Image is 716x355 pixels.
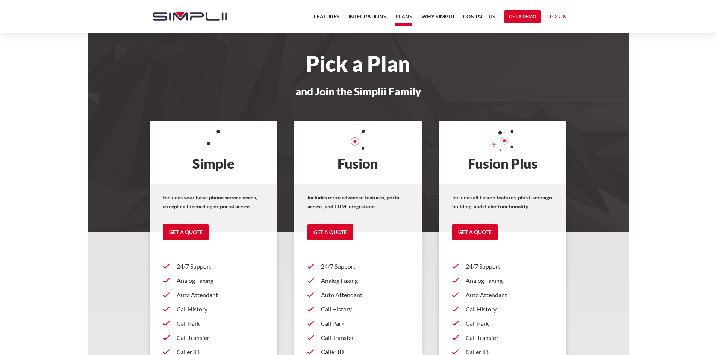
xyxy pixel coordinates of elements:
a: 24/7 Support [163,259,264,273]
p: Analog Faxing [177,276,264,285]
a: Call Park [452,316,553,331]
a: Contact US [463,12,495,26]
a: Get a Demo [504,10,541,23]
p: Analog Faxing [466,276,553,285]
a: Call Transfer [163,331,264,345]
a: Call History [307,302,409,316]
p: Auto Attendant [466,290,553,299]
a: Call Park [163,316,264,331]
a: Call History [163,302,264,316]
p: Includes your basic phone service needs, except call recording or portal access. [163,193,264,211]
p: 24/7 Support [321,262,409,271]
strong: Includes more advanced features, portal access, and CRM integrations. [307,194,401,210]
p: Call History [466,305,553,314]
h2: Simple [150,121,278,184]
p: Auto Attendant [321,290,409,299]
a: Auto Attendant [307,288,409,302]
p: 24/7 Support [466,262,553,271]
p: Call Transfer [177,333,264,342]
p: Call Park [321,319,409,328]
a: Auto Attendant [163,288,264,302]
p: Call History [321,305,409,314]
a: Analog Faxing [452,273,553,288]
a: Get a Quote [452,224,498,240]
p: Analog Faxing [321,276,409,285]
a: Integrations [348,12,386,26]
a: Call History [452,302,553,316]
a: Call Park [307,316,409,331]
a: Log in [550,12,567,23]
strong: Includes all Fusion features, plus Campaign building, and dialer functionality. [452,194,552,210]
p: Call History [177,305,264,314]
a: Analog Faxing [163,273,264,288]
a: 24/7 Support [452,259,553,273]
a: Features [314,12,339,26]
p: Auto Attendant [177,290,264,299]
h2: Fusion [294,121,422,184]
a: Why Simplii [421,12,454,26]
p: Call Park [466,319,553,328]
h2: Fusion Plus [439,121,567,184]
a: Call Transfer [452,331,553,345]
a: Analog Faxing [307,273,409,288]
a: Auto Attendant [452,288,553,302]
a: Call Transfer [307,331,409,345]
p: Call Park [177,319,264,328]
a: Get a Quote [307,224,353,240]
p: 24/7 Support [177,262,264,271]
h3: and Join the Simplii Family [145,86,571,97]
a: Get a Quote [163,224,209,240]
p: Call Transfer [321,333,409,342]
h1: Pick a Plan [145,56,571,72]
a: Plans [395,12,412,26]
a: 24/7 Support [307,259,409,273]
img: Simplii [153,12,227,21]
p: Call Transfer [466,333,553,342]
